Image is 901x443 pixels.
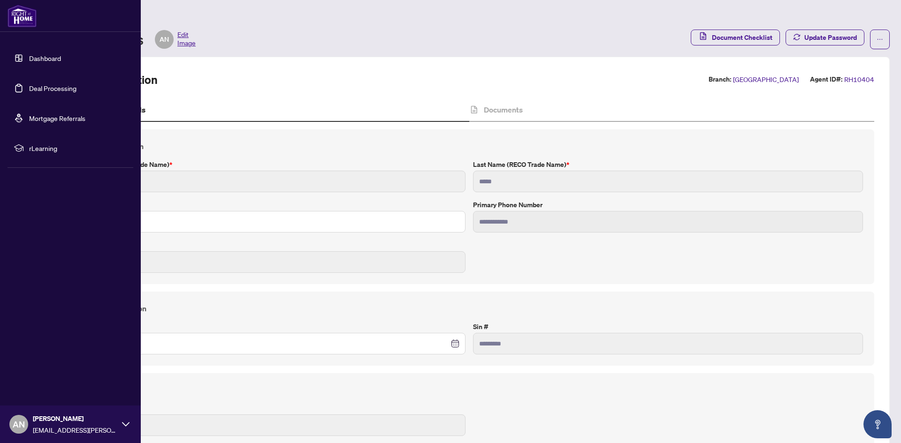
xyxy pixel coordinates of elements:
[76,159,466,170] label: First Name (RECO Trade Name)
[473,200,863,210] label: Primary Phone Number
[160,34,169,45] span: AN
[33,413,117,424] span: [PERSON_NAME]
[29,54,61,62] a: Dashboard
[877,36,883,43] span: ellipsis
[484,104,523,115] h4: Documents
[473,322,863,332] label: Sin #
[76,322,466,332] label: Date of Birth
[691,30,780,45] button: Document Checklist
[804,30,857,45] span: Update Password
[76,403,466,413] label: HST#
[863,410,892,438] button: Open asap
[29,114,85,122] a: Mortgage Referrals
[76,384,863,396] h4: Joining Profile
[8,5,37,27] img: logo
[76,240,466,250] label: E-mail Address
[473,159,863,170] label: Last Name (RECO Trade Name)
[33,425,117,435] span: [EMAIL_ADDRESS][PERSON_NAME][DOMAIN_NAME]
[712,30,772,45] span: Document Checklist
[76,200,466,210] label: Legal Name
[810,74,842,85] label: Agent ID#:
[844,74,874,85] span: RH10404
[76,141,863,152] h4: Contact Information
[13,418,25,431] span: AN
[29,84,76,92] a: Deal Processing
[177,30,196,49] span: Edit Image
[76,303,863,314] h4: Personal Information
[709,74,731,85] label: Branch:
[29,143,127,153] span: rLearning
[733,74,799,85] span: [GEOGRAPHIC_DATA]
[786,30,864,45] button: Update Password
